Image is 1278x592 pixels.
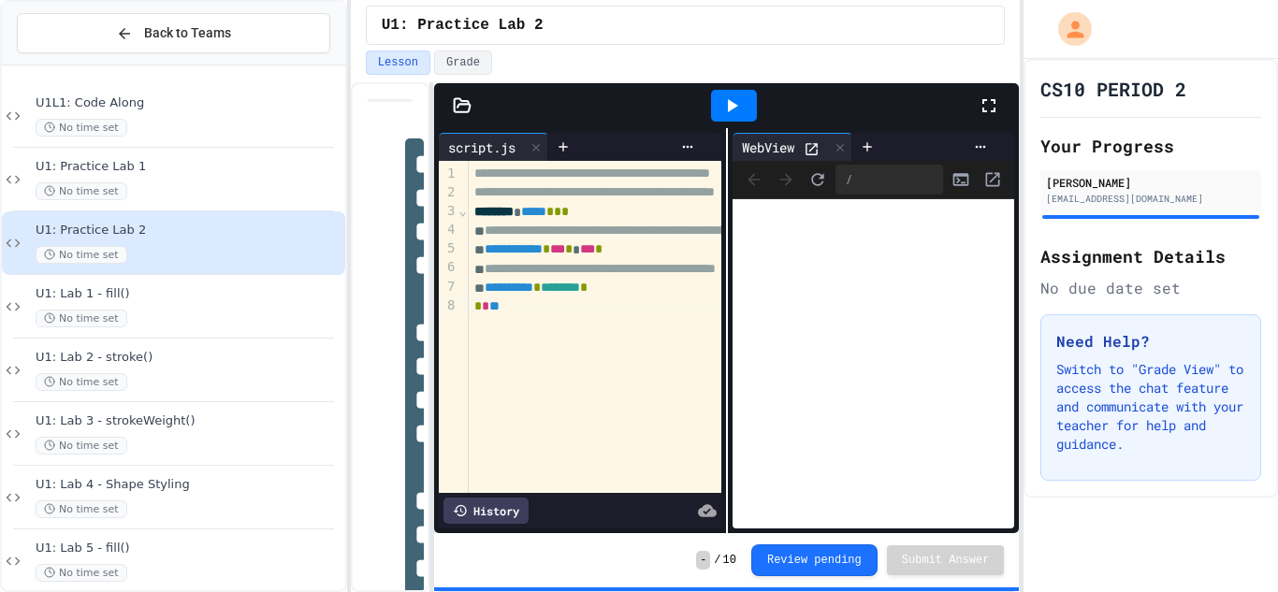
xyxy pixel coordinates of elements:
div: 5 [439,239,457,258]
h1: CS10 PERIOD 2 [1040,76,1186,102]
div: / [835,165,944,195]
span: U1: Lab 4 - Shape Styling [36,477,341,493]
span: No time set [36,246,127,264]
div: No due date set [1040,277,1261,299]
span: Forward [772,166,800,194]
button: Open in new tab [979,166,1007,194]
div: 8 [439,296,457,315]
span: Back to Teams [144,23,231,43]
span: U1: Practice Lab 2 [36,223,341,238]
div: WebView [733,133,852,161]
iframe: chat widget [1199,517,1259,573]
h3: Need Help? [1056,330,1245,353]
span: - [696,551,710,570]
span: No time set [36,437,127,455]
button: Lesson [366,51,430,75]
div: 6 [439,258,457,277]
span: U1: Lab 2 - stroke() [36,350,341,366]
div: 3 [439,202,457,221]
span: Submit Answer [902,553,990,568]
span: U1: Practice Lab 1 [36,159,341,175]
div: History [443,498,529,524]
iframe: Web Preview [733,199,1015,529]
span: Fold line [457,203,467,218]
div: script.js [439,133,548,161]
div: script.js [439,137,525,157]
div: [PERSON_NAME] [1046,174,1256,191]
span: / [714,553,720,568]
span: No time set [36,564,127,582]
button: Back to Teams [17,13,330,53]
div: 4 [439,221,457,239]
iframe: chat widget [1123,436,1259,515]
span: Back [740,166,768,194]
span: No time set [36,182,127,200]
div: 2 [439,183,457,202]
span: No time set [36,310,127,327]
h2: Your Progress [1040,133,1261,159]
span: No time set [36,500,127,518]
span: U1L1: Code Along [36,95,341,111]
p: Switch to "Grade View" to access the chat feature and communicate with your teacher for help and ... [1056,360,1245,454]
h2: Assignment Details [1040,243,1261,269]
button: Refresh [804,166,832,194]
span: U1: Lab 1 - fill() [36,286,341,302]
button: Review pending [751,544,878,576]
span: 10 [723,553,736,568]
div: 1 [439,165,457,183]
span: No time set [36,373,127,391]
div: [EMAIL_ADDRESS][DOMAIN_NAME] [1046,192,1256,206]
span: U1: Lab 5 - fill() [36,541,341,556]
button: Grade [434,51,492,75]
div: 7 [439,278,457,296]
button: Console [947,166,975,194]
div: My Account [1038,7,1096,51]
button: Submit Answer [887,545,1005,575]
span: U1: Practice Lab 2 [382,14,544,36]
span: U1: Lab 3 - strokeWeight() [36,413,341,429]
div: WebView [733,137,804,157]
span: No time set [36,119,127,137]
